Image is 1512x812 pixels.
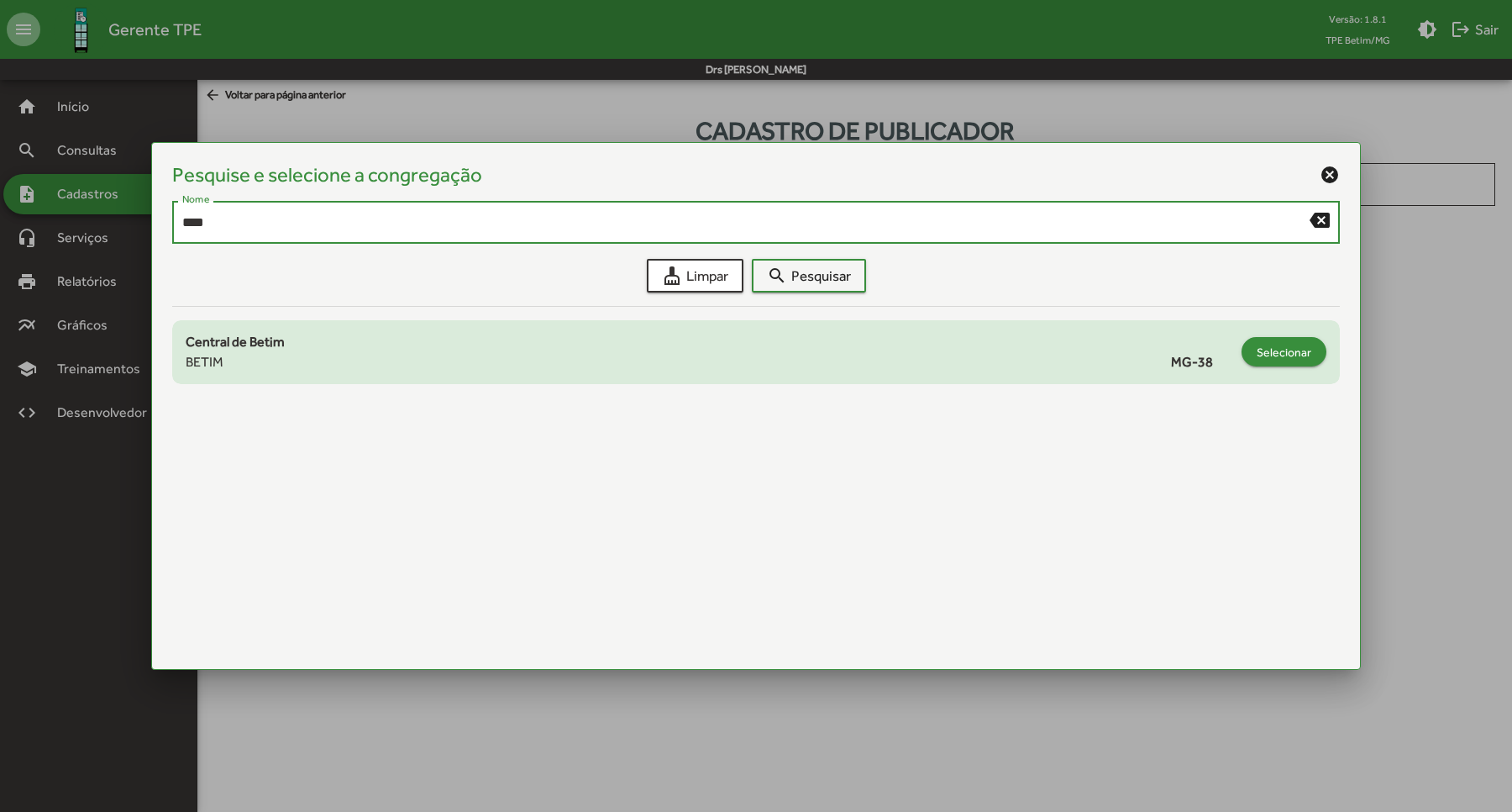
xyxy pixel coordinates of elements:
[767,266,787,286] mat-icon: search
[186,352,223,372] span: BETIM
[1257,337,1311,367] span: Selecionar
[186,334,285,350] span: Central de Betim
[647,259,743,293] button: Limpar
[1320,165,1340,185] mat-icon: cancel
[662,266,682,286] mat-icon: cleaning_services
[1310,209,1330,229] mat-icon: backspace
[1171,352,1233,372] span: MG-38
[172,163,482,187] h4: Pesquise e selecione a congregação
[752,259,866,293] button: Pesquisar
[662,261,728,291] span: Limpar
[767,261,851,291] span: Pesquisar
[1242,337,1326,366] button: Selecionar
